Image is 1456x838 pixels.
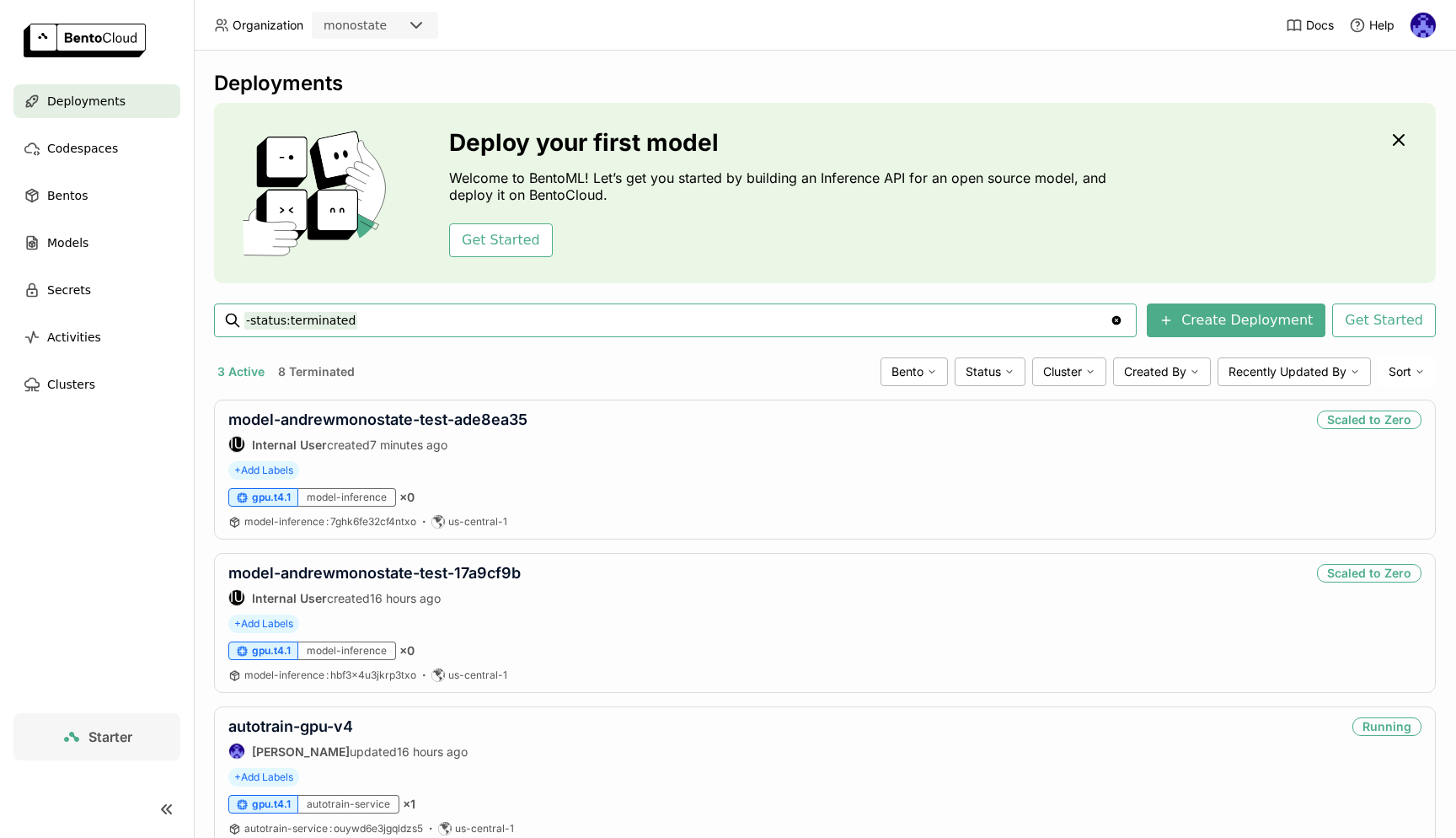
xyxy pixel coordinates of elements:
[229,437,244,452] div: IU
[13,320,180,354] a: Activities
[228,461,299,480] span: +Add Labels
[233,18,303,33] span: Organization
[1349,17,1394,34] div: Help
[244,515,416,529] a: model-inference:7ghk6fe32cf4ntxo
[1410,13,1436,38] img: Andrew correa
[966,364,1001,379] span: Status
[326,515,329,528] span: :
[47,138,118,158] span: Codespaces
[455,822,514,835] span: us-central-1
[397,744,468,759] span: 16 hours ago
[244,669,416,682] a: model-inference:hbf3x4u3jkrp3txo
[228,768,299,787] span: +Add Labels
[329,822,332,835] span: :
[228,589,245,606] div: Internal User
[1352,717,1421,736] div: Running
[388,18,390,35] input: Selected monostate.
[13,368,180,401] a: Clusters
[370,591,441,605] span: 16 hours ago
[1369,18,1394,33] span: Help
[214,71,1436,96] div: Deployments
[47,185,88,206] span: Bentos
[1332,304,1436,337] button: Get Started
[449,129,1115,156] h3: Deploy your first model
[228,717,353,735] a: autotrain-gpu-v4
[1378,357,1436,386] div: Sort
[298,795,399,814] div: autotrain-service
[399,643,415,658] span: × 0
[1317,564,1421,583] div: Scaled to Zero
[449,223,553,257] button: Get Started
[1032,357,1106,386] div: Cluster
[228,743,468,760] div: updated
[448,515,507,529] span: us-central-1
[13,226,180,260] a: Models
[229,744,244,759] img: Andrew correa
[228,564,521,582] a: model-andrewmonostate-test-17a9cf9b
[1389,364,1411,379] span: Sort
[1110,314,1123,327] svg: Clear value
[448,669,507,682] span: us-central-1
[228,589,521,606] div: created
[298,642,396,660] div: model-inference
[252,798,291,811] span: gpu.t4.1
[47,374,95,395] span: Clusters
[13,273,180,307] a: Secrets
[1113,357,1211,386] div: Created By
[1147,304,1325,337] button: Create Deployment
[244,515,416,528] span: model-inference 7ghk6fe32cf4ntxo
[403,797,415,812] span: × 1
[252,438,327,452] strong: Internal User
[1317,411,1421,429] div: Scaled to Zero
[13,84,180,118] a: Deployments
[244,669,416,681] span: model-inference hbf3x4u3jkrp3txo
[252,491,291,504] span: gpu.t4.1
[47,233,88,253] span: Models
[228,411,527,428] a: model-andrewmonostate-test-ade8ea35
[13,179,180,212] a: Bentos
[47,91,126,111] span: Deployments
[370,438,447,452] span: 7 minutes ago
[891,364,923,379] span: Bento
[228,436,527,453] div: created
[214,361,268,383] button: 3 Active
[1043,364,1082,379] span: Cluster
[244,822,423,835] span: autotrain-service ouywd6e3jgqldzs5
[252,744,350,759] strong: [PERSON_NAME]
[1286,17,1334,34] a: Docs
[1228,364,1346,379] span: Recently Updated By
[252,591,327,605] strong: Internal User
[1218,357,1371,386] div: Recently Updated By
[244,307,1110,334] input: Search
[244,822,423,835] a: autotrain-service:ouywd6e3jgqldzs5
[324,17,387,34] div: monostate
[47,280,91,300] span: Secrets
[13,713,180,760] a: Starter
[13,132,180,165] a: Codespaces
[24,24,146,57] img: logo
[227,130,409,256] img: cover onboarding
[449,169,1115,203] p: Welcome to BentoML! Let’s get you started by building an Inference API for an open source model, ...
[275,361,358,383] button: 8 Terminated
[228,615,299,633] span: +Add Labels
[399,490,415,505] span: × 0
[47,327,101,347] span: Activities
[955,357,1025,386] div: Status
[1306,18,1334,33] span: Docs
[298,488,396,507] div: model-inference
[228,436,245,453] div: Internal User
[88,728,132,745] span: Starter
[881,357,948,386] div: Bento
[252,644,291,658] span: gpu.t4.1
[326,669,329,681] span: :
[1124,364,1186,379] span: Created By
[229,590,244,605] div: IU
